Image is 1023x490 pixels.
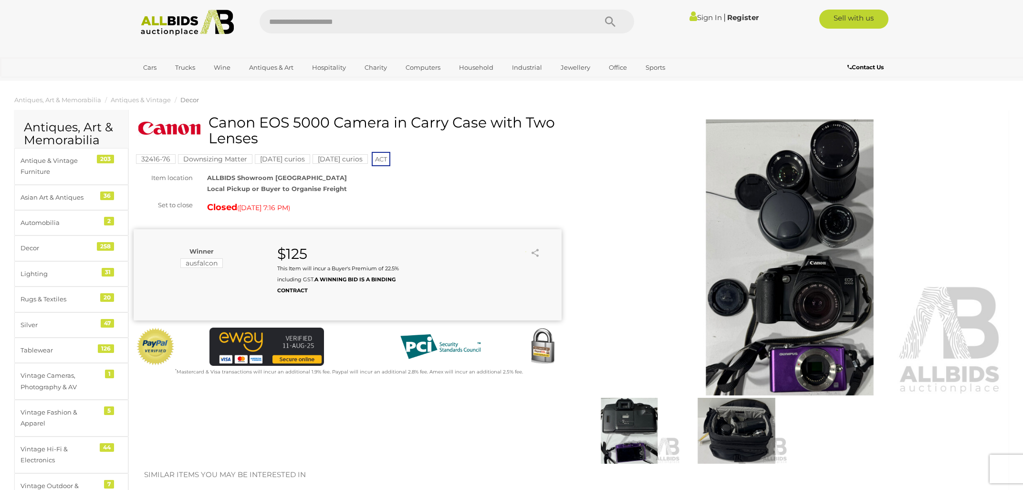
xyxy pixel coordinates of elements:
[372,152,390,166] span: ACT
[237,204,290,212] span: ( )
[101,319,114,328] div: 47
[277,265,399,294] small: This Item will incur a Buyer's Premium of 22.5% including GST.
[189,247,214,255] b: Winner
[207,185,347,192] strong: Local Pickup or Buyer to Organise Freight
[208,60,237,75] a: Wine
[21,155,99,178] div: Antique & Vintage Furniture
[21,243,99,254] div: Decor
[453,60,500,75] a: Household
[14,210,128,235] a: Automobilia 2
[243,60,300,75] a: Antiques & Art
[723,12,726,22] span: |
[239,203,288,212] span: [DATE] 7:16 PM
[104,406,114,415] div: 5
[14,96,101,104] a: Antiques, Art & Memorabilia
[137,60,163,75] a: Cars
[313,154,368,164] mark: [DATE] curios
[506,60,548,75] a: Industrial
[136,155,176,163] a: 32416-76
[689,13,722,22] a: Sign In
[100,192,114,200] div: 36
[277,245,307,263] strong: $125
[313,155,368,163] a: [DATE] curios
[21,217,99,228] div: Automobilia
[169,60,201,75] a: Trucks
[576,119,1004,395] img: Canon EOS 5000 Camera in Carry Case with Two Lenses
[111,96,171,104] a: Antiques & Vintage
[137,75,217,91] a: [GEOGRAPHIC_DATA]
[178,155,252,163] a: Downsizing Matter
[14,148,128,185] a: Antique & Vintage Furniture 203
[14,261,128,287] a: Lighting 31
[358,60,393,75] a: Charity
[126,200,200,211] div: Set to close
[175,369,523,375] small: Mastercard & Visa transactions will incur an additional 1.9% fee. Paypal will incur an additional...
[144,471,993,479] h2: Similar items you may be interested in
[393,328,488,366] img: PCI DSS compliant
[100,293,114,302] div: 20
[180,258,223,268] mark: ausfalcon
[100,443,114,452] div: 44
[207,174,347,181] strong: ALLBIDS Showroom [GEOGRAPHIC_DATA]
[603,60,633,75] a: Office
[138,115,559,146] h1: Canon EOS 5000 Camera in Carry Case with Two Lenses
[14,185,128,210] a: Asian Art & Antiques 36
[105,370,114,378] div: 1
[209,328,324,366] img: eWAY Payment Gateway
[21,370,99,393] div: Vintage Cameras, Photography & AV
[639,60,671,75] a: Sports
[98,344,114,353] div: 126
[178,154,252,164] mark: Downsizing Matter
[517,247,527,256] li: Watch this item
[14,287,128,312] a: Rugs & Textiles 20
[126,172,200,183] div: Item location
[255,155,310,163] a: [DATE] curios
[847,64,884,71] b: Contact Us
[14,312,128,338] a: Silver 47
[685,398,787,464] img: Canon EOS 5000 Camera in Carry Case with Two Lenses
[554,60,596,75] a: Jewellery
[102,268,114,277] div: 31
[14,338,128,363] a: Tablewear 126
[97,242,114,251] div: 258
[207,202,237,213] strong: Closed
[104,480,114,489] div: 7
[21,444,99,466] div: Vintage Hi-Fi & Electronics
[14,235,128,261] a: Decor 258
[21,345,99,356] div: Tablewear
[586,10,634,33] button: Search
[97,155,114,163] div: 203
[255,154,310,164] mark: [DATE] curios
[104,217,114,225] div: 2
[180,96,199,104] a: Decor
[847,62,886,73] a: Contact Us
[136,10,239,36] img: Allbids.com.au
[21,294,99,305] div: Rugs & Textiles
[21,407,99,429] div: Vintage Fashion & Apparel
[14,400,128,437] a: Vintage Fashion & Apparel 5
[819,10,888,29] a: Sell with us
[727,13,759,22] a: Register
[14,363,128,400] a: Vintage Cameras, Photography & AV 1
[277,276,396,294] b: A WINNING BID IS A BINDING CONTRACT
[21,192,99,203] div: Asian Art & Antiques
[399,60,447,75] a: Computers
[138,117,200,140] img: Canon EOS 5000 Camera in Carry Case with Two Lenses
[24,121,119,147] h2: Antiques, Art & Memorabilia
[136,328,175,366] img: Official PayPal Seal
[136,154,176,164] mark: 32416-76
[306,60,352,75] a: Hospitality
[14,437,128,473] a: Vintage Hi-Fi & Electronics 44
[578,398,680,464] img: Canon EOS 5000 Camera in Carry Case with Two Lenses
[21,268,99,279] div: Lighting
[523,328,562,366] img: Secured by Rapid SSL
[21,320,99,330] div: Silver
